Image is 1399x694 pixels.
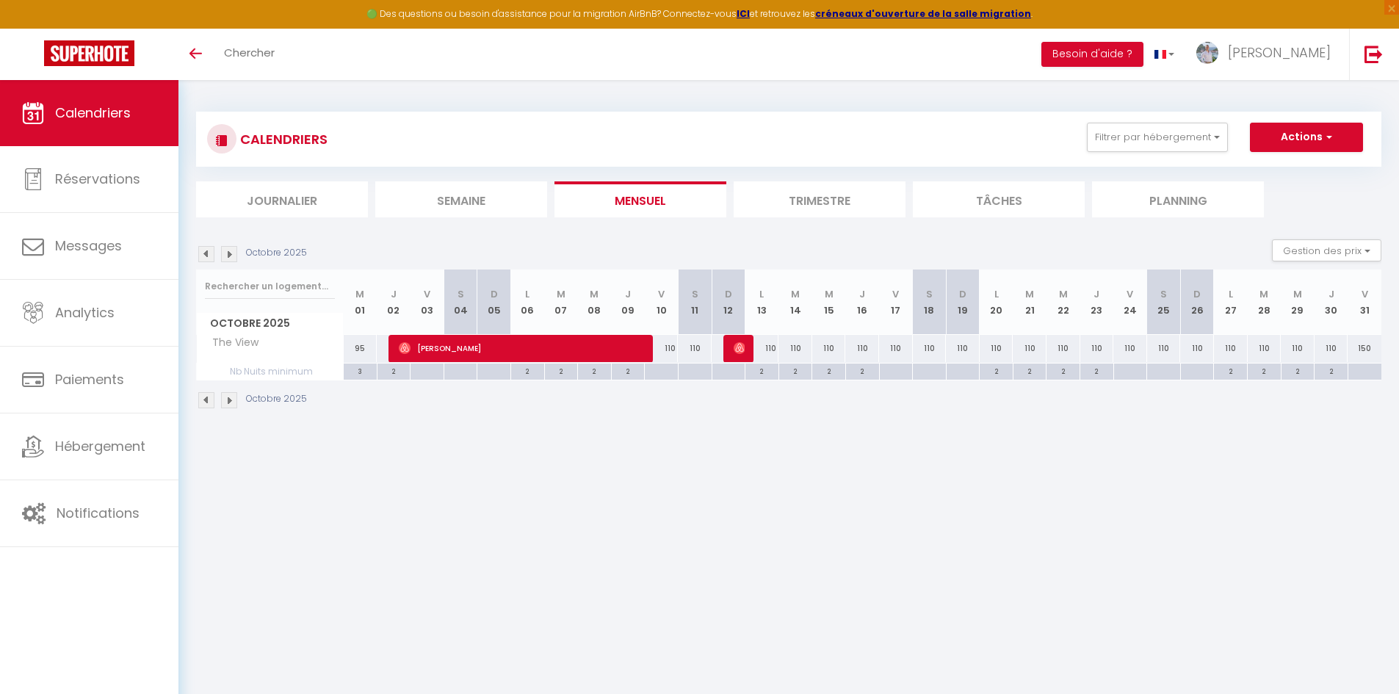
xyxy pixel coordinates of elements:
abbr: M [1059,287,1068,301]
abbr: M [791,287,800,301]
div: 2 [1248,364,1281,377]
abbr: V [424,287,430,301]
li: Semaine [375,181,547,217]
span: Analytics [55,303,115,322]
th: 11 [678,270,712,335]
th: 04 [444,270,477,335]
span: [PERSON_NAME] [399,334,646,362]
div: 2 [578,364,611,377]
div: 2 [980,364,1013,377]
div: 110 [845,335,879,362]
abbr: J [1093,287,1099,301]
th: 24 [1113,270,1147,335]
button: Filtrer par hébergement [1087,123,1228,152]
div: 110 [678,335,712,362]
abbr: M [825,287,834,301]
th: 05 [477,270,511,335]
th: 10 [645,270,679,335]
div: 110 [1248,335,1281,362]
div: 2 [1315,364,1348,377]
div: 2 [745,364,778,377]
div: 110 [812,335,846,362]
th: 14 [778,270,812,335]
abbr: L [994,287,999,301]
th: 15 [812,270,846,335]
abbr: M [1025,287,1034,301]
th: 19 [946,270,980,335]
abbr: L [525,287,529,301]
div: 3 [344,364,377,377]
th: 29 [1281,270,1315,335]
div: 110 [1180,335,1214,362]
span: Paiements [55,370,124,388]
th: 20 [980,270,1013,335]
div: 110 [745,335,779,362]
span: Hébergement [55,437,145,455]
div: 110 [1147,335,1181,362]
li: Tâches [913,181,1085,217]
div: 110 [946,335,980,362]
div: 110 [778,335,812,362]
th: 03 [411,270,444,335]
div: 150 [1348,335,1381,362]
span: Notifications [57,504,140,522]
th: 18 [913,270,947,335]
div: 110 [645,335,679,362]
th: 23 [1080,270,1114,335]
div: 2 [1080,364,1113,377]
div: 110 [1013,335,1046,362]
input: Rechercher un logement... [205,273,335,300]
abbr: D [959,287,966,301]
div: 2 [545,364,578,377]
th: 09 [611,270,645,335]
button: Ouvrir le widget de chat LiveChat [12,6,56,50]
span: Chercher [224,45,275,60]
abbr: D [1193,287,1201,301]
th: 13 [745,270,779,335]
img: logout [1364,45,1383,63]
abbr: J [859,287,865,301]
li: Trimestre [734,181,905,217]
div: 2 [1046,364,1080,377]
th: 27 [1214,270,1248,335]
th: 12 [712,270,745,335]
li: Planning [1092,181,1264,217]
abbr: M [557,287,565,301]
abbr: L [1229,287,1233,301]
h3: CALENDRIERS [236,123,328,156]
div: 2 [612,364,645,377]
a: ... [PERSON_NAME] [1185,29,1349,80]
th: 02 [377,270,411,335]
th: 26 [1180,270,1214,335]
li: Mensuel [554,181,726,217]
div: 110 [879,335,913,362]
a: créneaux d'ouverture de la salle migration [815,7,1031,20]
abbr: V [1127,287,1133,301]
abbr: J [625,287,631,301]
div: 110 [1315,335,1348,362]
span: Nb Nuits minimum [197,364,343,380]
a: ICI [737,7,750,20]
a: Chercher [213,29,286,80]
th: 22 [1046,270,1080,335]
th: 17 [879,270,913,335]
button: Besoin d'aide ? [1041,42,1143,67]
th: 08 [578,270,612,335]
img: ... [1196,42,1218,64]
img: Super Booking [44,40,134,66]
button: Gestion des prix [1272,239,1381,261]
abbr: M [590,287,599,301]
div: 95 [344,335,377,362]
abbr: S [926,287,933,301]
th: 06 [510,270,544,335]
abbr: V [658,287,665,301]
div: 2 [511,364,544,377]
div: 2 [377,364,411,377]
div: 2 [1281,364,1315,377]
span: [PERSON_NAME] [734,334,745,362]
th: 30 [1315,270,1348,335]
abbr: J [1328,287,1334,301]
span: Réservations [55,170,140,188]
